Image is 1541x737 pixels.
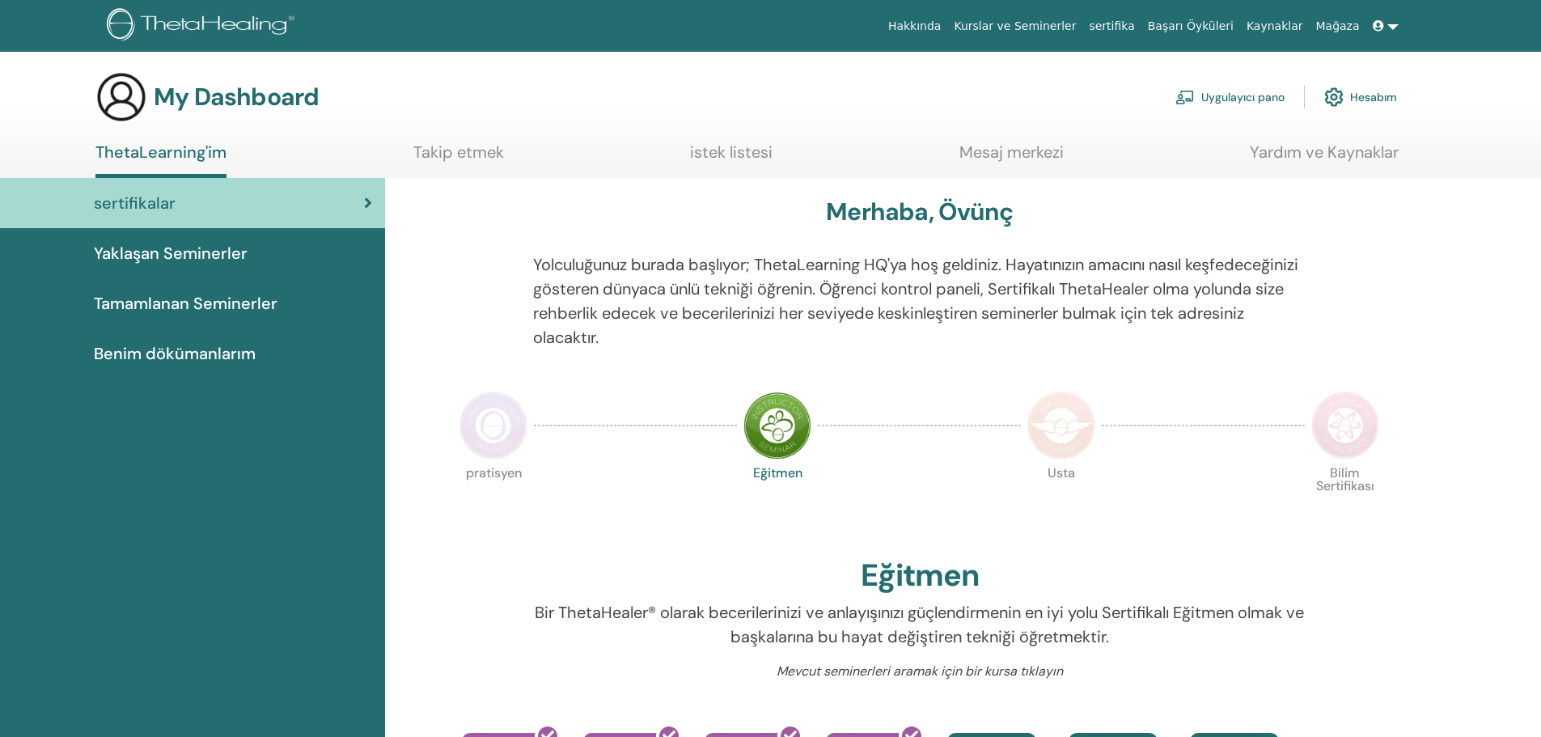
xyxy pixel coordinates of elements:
[743,467,811,535] p: Eğitmen
[1175,90,1195,104] img: chalkboard-teacher.svg
[882,11,948,41] a: Hakkında
[861,557,979,595] h2: Eğitmen
[1311,392,1379,460] img: Certificate of Science
[94,241,248,265] span: Yaklaşan Seminerler
[690,142,773,174] a: istek listesi
[533,600,1306,649] p: Bir ThetaHealer® olarak becerilerinizi ve anlayışınızı güçlendirmenin en iyi yolu Sertifikalı Eği...
[107,8,300,44] img: logo.png
[1311,467,1379,535] p: Bilim Sertifikası
[743,392,811,460] img: Instructor
[1141,11,1240,41] a: Başarı Öyküleri
[1027,392,1095,460] img: Master
[959,142,1064,174] a: Mesaj merkezi
[1082,11,1141,41] a: sertifika
[413,142,504,174] a: Takip etmek
[533,662,1306,681] p: Mevcut seminerleri aramak için bir kursa tıklayın
[95,142,226,178] a: ThetaLearning'im
[94,291,277,316] span: Tamamlanan Seminerler
[94,191,176,215] span: sertifikalar
[154,83,319,112] h3: My Dashboard
[947,11,1082,41] a: Kurslar ve Seminerler
[1324,79,1397,115] a: Hesabım
[1324,83,1344,111] img: cog.svg
[1309,11,1365,41] a: Mağaza
[459,467,527,535] p: pratisyen
[1175,79,1285,115] a: Uygulayıcı pano
[95,71,147,123] img: generic-user-icon.jpg
[94,341,256,366] span: Benim dökümanlarım
[826,197,1013,227] h3: Merhaba, Övünç
[533,252,1306,349] p: Yolculuğunuz burada başlıyor; ThetaLearning HQ'ya hoş geldiniz. Hayatınızın amacını nasıl keşfede...
[459,392,527,460] img: Practitioner
[1250,142,1399,174] a: Yardım ve Kaynaklar
[1240,11,1310,41] a: Kaynaklar
[1027,467,1095,535] p: Usta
